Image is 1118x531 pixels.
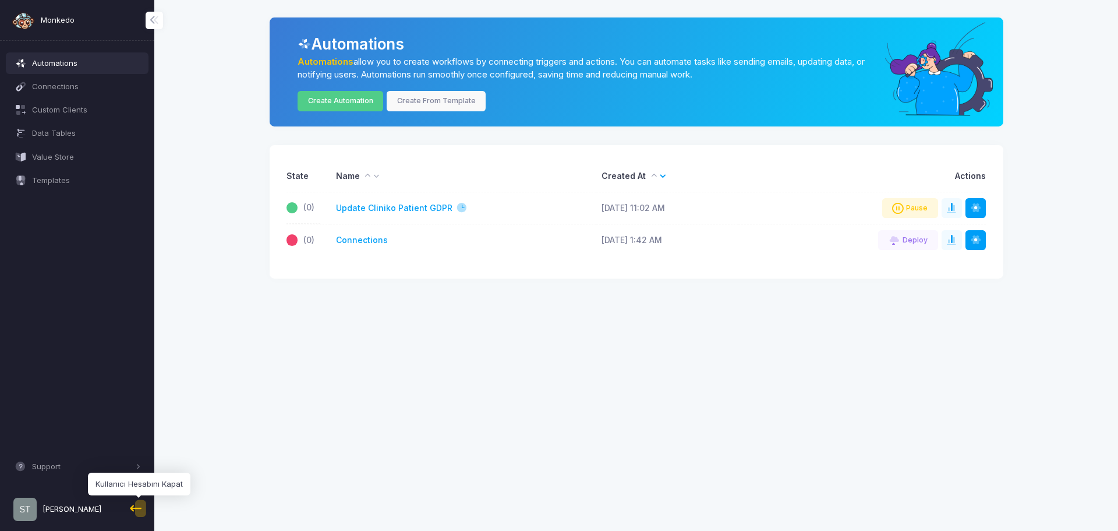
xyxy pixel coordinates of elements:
td: [DATE] 1:42 AM [596,224,739,256]
a: Create From Template [387,91,486,111]
span: Automations [32,58,141,69]
a: Custom Clients [6,100,149,121]
a: Connections [6,76,149,97]
a: Update Cliniko Patient GDPR [336,202,452,214]
img: profile [13,498,37,521]
a: Data Tables [6,123,149,144]
img: monkedo-logo-dark.png [12,9,35,32]
span: Custom Clients [32,104,141,116]
td: [DATE] 11:02 AM [596,192,739,224]
span: Deploy [903,235,928,244]
span: Support [32,461,133,473]
a: Connections [336,234,388,247]
a: Automations [298,57,353,67]
span: [PERSON_NAME] [43,504,101,515]
th: State [286,160,330,192]
span: (0) [303,234,314,247]
span: Connections [32,81,141,93]
a: Monkedo [12,9,75,32]
button: Pause [882,198,938,219]
div: Kullanıcı Hesabını Kapat [88,473,190,495]
div: Automations [298,33,986,55]
p: allow you to create workflows by connecting triggers and actions. You can automate tasks like sen... [298,55,881,82]
a: Templates [6,170,149,191]
button: Deploy [878,230,938,251]
span: Data Tables [32,128,141,139]
div: Created At [602,170,733,182]
span: Value Store [32,152,141,163]
th: Actions [738,160,986,192]
a: Create Automation [298,91,383,111]
span: Templates [32,175,141,187]
div: Name [336,170,590,182]
a: Automations [6,52,149,73]
a: [PERSON_NAME] [6,493,128,526]
span: (0) [303,202,314,214]
button: Support [6,456,149,477]
span: Monkedo [41,15,75,26]
a: Value Store [6,146,149,167]
span: Pause [906,203,928,212]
